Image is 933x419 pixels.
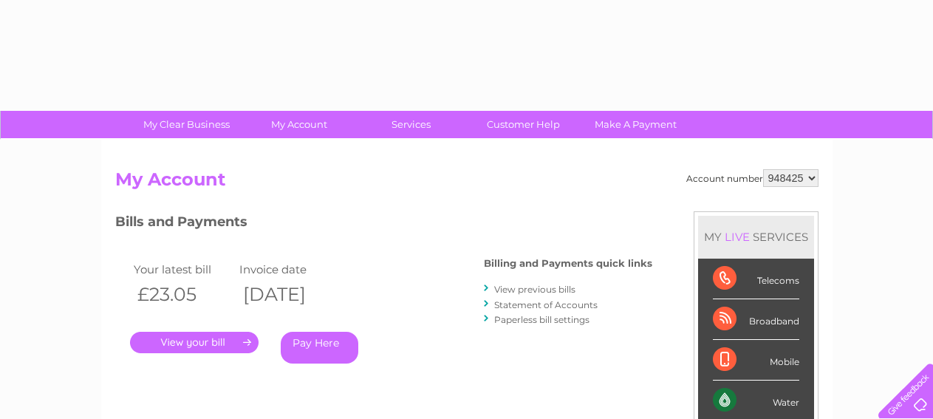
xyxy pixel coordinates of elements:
[130,279,236,310] th: £23.05
[686,169,818,187] div: Account number
[130,259,236,279] td: Your latest bill
[713,259,799,299] div: Telecoms
[462,111,584,138] a: Customer Help
[115,169,818,197] h2: My Account
[236,279,342,310] th: [DATE]
[130,332,259,353] a: .
[238,111,360,138] a: My Account
[494,314,589,325] a: Paperless bill settings
[115,211,652,237] h3: Bills and Payments
[126,111,247,138] a: My Clear Business
[494,284,575,295] a: View previous bills
[281,332,358,364] a: Pay Here
[484,258,652,269] h4: Billing and Payments quick links
[722,230,753,244] div: LIVE
[575,111,697,138] a: Make A Payment
[350,111,472,138] a: Services
[713,299,799,340] div: Broadband
[713,340,799,381] div: Mobile
[698,216,814,258] div: MY SERVICES
[236,259,342,279] td: Invoice date
[494,299,598,310] a: Statement of Accounts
